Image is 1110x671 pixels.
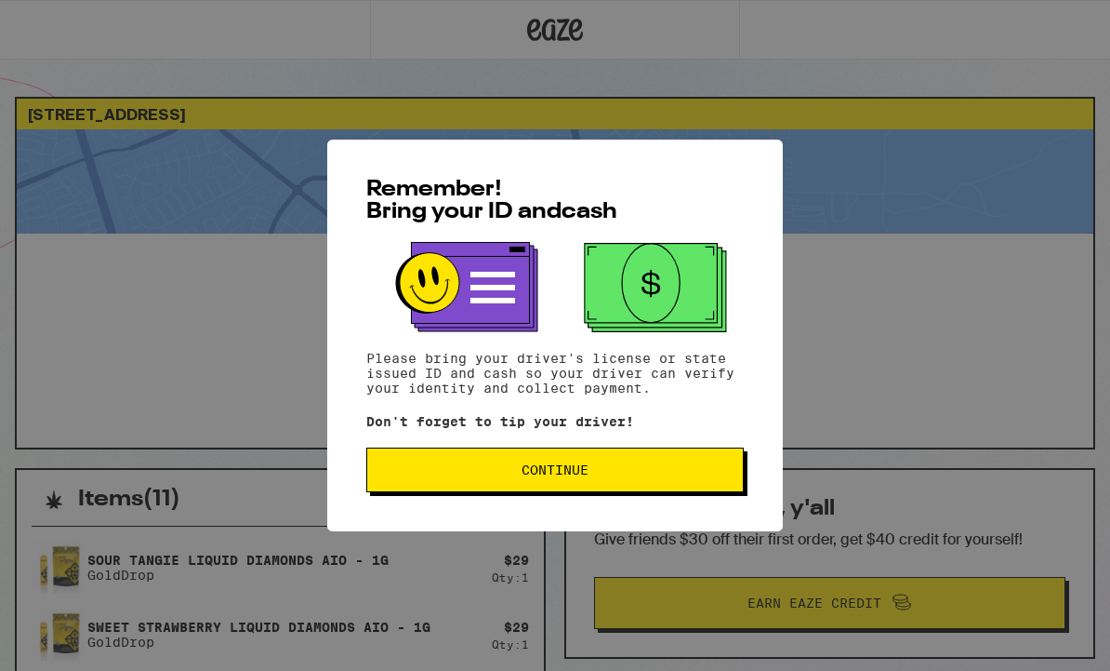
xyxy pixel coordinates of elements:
[366,414,744,429] p: Don't forget to tip your driver!
[11,13,134,28] span: Hi. Need any help?
[366,448,744,492] button: Continue
[366,351,744,396] p: Please bring your driver's license or state issued ID and cash so your driver can verify your ide...
[366,179,617,223] span: Remember! Bring your ID and cash
[522,463,588,476] span: Continue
